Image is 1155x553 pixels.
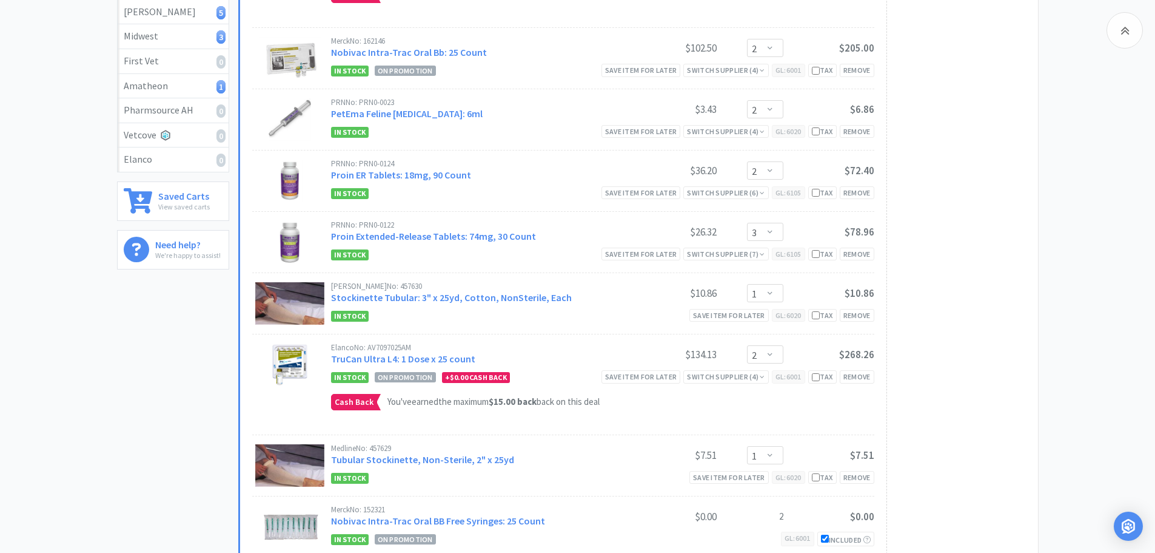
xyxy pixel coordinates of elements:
[124,4,223,20] div: [PERSON_NAME]
[840,248,874,260] div: Remove
[331,160,626,168] div: PRN No: PRN0-0124
[772,64,805,76] div: GL: 6001
[375,372,436,382] span: On Promotion
[331,311,369,322] span: In Stock
[331,46,487,58] a: Nobivac Intra-Trac Oral Bb: 25 Count
[216,80,226,93] i: 1
[626,163,717,178] div: $36.20
[331,506,626,514] div: Merck No: 152321
[772,471,805,484] div: GL: 6020
[821,535,871,545] span: Included
[216,30,226,44] i: 3
[772,186,805,199] div: GL: 6105
[155,249,221,261] p: We're happy to assist!
[331,473,369,484] span: In Stock
[687,187,765,198] div: Switch Supplier ( 6 )
[331,534,369,545] span: In Stock
[1114,512,1143,541] div: Open Intercom Messenger
[812,371,833,382] div: Tax
[626,286,717,300] div: $10.86
[839,348,874,361] span: $268.26
[261,506,318,548] img: 2d516a3d3eef4bd5b3962e33a3e491c5_260546.png
[278,221,301,263] img: 398bf69e70c74714a5b352f9d53f0b60_319987.png
[331,453,514,466] a: Tubular Stockinette, Non-Sterile, 2" x 25yd
[812,126,833,137] div: Tax
[626,448,717,463] div: $7.51
[269,344,311,386] img: 8d0ccceaca90455081799fcff137b15b_517592.png
[118,98,229,123] a: Pharmsource AH0
[331,188,369,199] span: In Stock
[331,344,626,351] div: Elanco No: AV7097025AM
[331,372,369,383] span: In Stock
[812,310,833,321] div: Tax
[689,471,769,484] div: Save item for later
[850,103,874,116] span: $6.86
[779,509,783,524] span: 2
[331,169,471,181] a: Proin ER Tablets: 18mg, 90 Count
[850,449,874,462] span: $7.51
[772,248,805,260] div: GL: 6105
[124,53,223,69] div: First Vet
[601,186,681,199] div: Save item for later
[781,532,814,546] div: GL: 6001
[442,372,510,383] div: + Cash Back
[255,444,324,487] img: d84d67c1a765466188d7b164abf18ba9_17371.png
[118,74,229,99] a: Amatheon1
[601,248,681,260] div: Save item for later
[216,129,226,143] i: 0
[277,160,303,202] img: d7e0baeb492b47cf9f826e71ec6ca49f_406600.png
[375,66,436,76] span: On Promotion
[331,37,626,45] div: Merck No: 162146
[772,125,805,138] div: GL: 6020
[387,396,600,407] span: You've earned the maximum back on this deal
[117,182,229,221] a: Saved CartsView saved carts
[331,249,369,260] span: In Stock
[812,187,833,198] div: Tax
[124,152,223,168] div: Elanco
[840,309,874,322] div: Remove
[626,509,717,524] div: $0.00
[840,471,874,484] div: Remove
[375,534,436,545] span: On Promotion
[772,309,805,322] div: GL: 6020
[331,98,626,106] div: PRN No: PRN0-0023
[331,282,626,290] div: [PERSON_NAME] No: 457630
[626,41,717,55] div: $102.50
[687,248,765,260] div: Switch Supplier ( 7 )
[687,371,765,382] div: Switch Supplier ( 4 )
[689,309,769,322] div: Save item for later
[124,103,223,118] div: Pharmsource AH
[687,64,765,76] div: Switch Supplier ( 4 )
[216,6,226,19] i: 5
[812,64,833,76] div: Tax
[332,395,377,410] span: Cash Back
[626,347,717,362] div: $134.13
[331,107,483,120] a: PetEma Feline [MEDICAL_DATA]: 6ml
[124,127,223,143] div: Vetcove
[845,287,874,300] span: $10.86
[489,396,515,407] span: $15.00
[812,472,833,483] div: Tax
[118,123,229,148] a: Vetcove0
[850,510,874,523] span: $0.00
[269,98,311,141] img: 99b2c93446a947a49004542676cead4e_1994.png
[331,66,369,76] span: In Stock
[331,291,572,304] a: Stockinette Tubular: 3" x 25yd, Cotton, NonSterile, Each
[331,127,369,138] span: In Stock
[118,148,229,172] a: Elanco0
[845,225,874,239] span: $78.96
[772,370,805,383] div: GL: 6001
[840,370,874,383] div: Remove
[331,221,626,229] div: PRN No: PRN0-0122
[158,201,210,212] p: View saved carts
[331,444,626,452] div: Medline No: 457629
[216,55,226,69] i: 0
[259,37,321,80] img: 779fe1e3d01a405cb176a4a2dc401139_203259.png
[601,125,681,138] div: Save item for later
[124,78,223,94] div: Amatheon
[216,154,226,167] i: 0
[687,126,765,137] div: Switch Supplier ( 4 )
[450,373,468,382] span: $0.00
[845,164,874,177] span: $72.40
[118,24,229,49] a: Midwest3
